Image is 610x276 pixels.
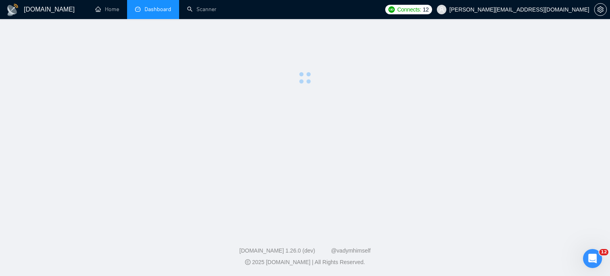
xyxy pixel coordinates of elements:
span: 12 [423,5,429,14]
button: setting [594,3,607,16]
span: 12 [599,249,608,255]
img: upwork-logo.png [388,6,395,13]
a: homeHome [95,6,119,13]
span: setting [595,6,606,13]
span: dashboard [135,6,141,12]
img: logo [6,4,19,16]
a: [DOMAIN_NAME] 1.26.0 (dev) [239,247,315,254]
iframe: Intercom live chat [583,249,602,268]
a: searchScanner [187,6,216,13]
a: setting [594,6,607,13]
span: Connects: [397,5,421,14]
div: 2025 [DOMAIN_NAME] | All Rights Reserved. [6,258,604,266]
span: copyright [245,259,251,265]
span: user [439,7,444,12]
a: @vadymhimself [331,247,371,254]
span: Dashboard [145,6,171,13]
